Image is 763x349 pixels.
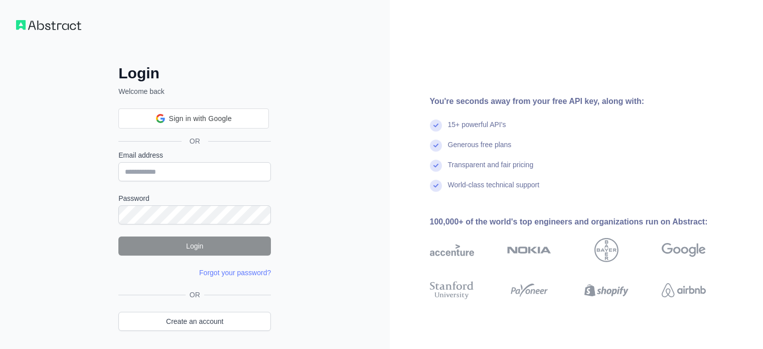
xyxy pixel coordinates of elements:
[16,20,81,30] img: Workflow
[594,238,619,262] img: bayer
[118,150,271,160] label: Email address
[448,140,512,160] div: Generous free plans
[430,160,442,172] img: check mark
[448,160,534,180] div: Transparent and fair pricing
[430,95,738,107] div: You're seconds away from your free API key, along with:
[662,279,706,301] img: airbnb
[430,120,442,132] img: check mark
[430,216,738,228] div: 100,000+ of the world's top engineers and organizations run on Abstract:
[118,86,271,96] p: Welcome back
[448,180,540,200] div: World-class technical support
[186,290,204,300] span: OR
[118,237,271,256] button: Login
[169,113,232,124] span: Sign in with Google
[118,312,271,331] a: Create an account
[448,120,506,140] div: 15+ powerful API's
[199,269,271,277] a: Forgot your password?
[584,279,629,301] img: shopify
[118,108,269,129] div: Sign in with Google
[430,140,442,152] img: check mark
[182,136,208,146] span: OR
[662,238,706,262] img: google
[507,238,551,262] img: nokia
[430,238,474,262] img: accenture
[507,279,551,301] img: payoneer
[430,180,442,192] img: check mark
[118,64,271,82] h2: Login
[430,279,474,301] img: stanford university
[118,193,271,203] label: Password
